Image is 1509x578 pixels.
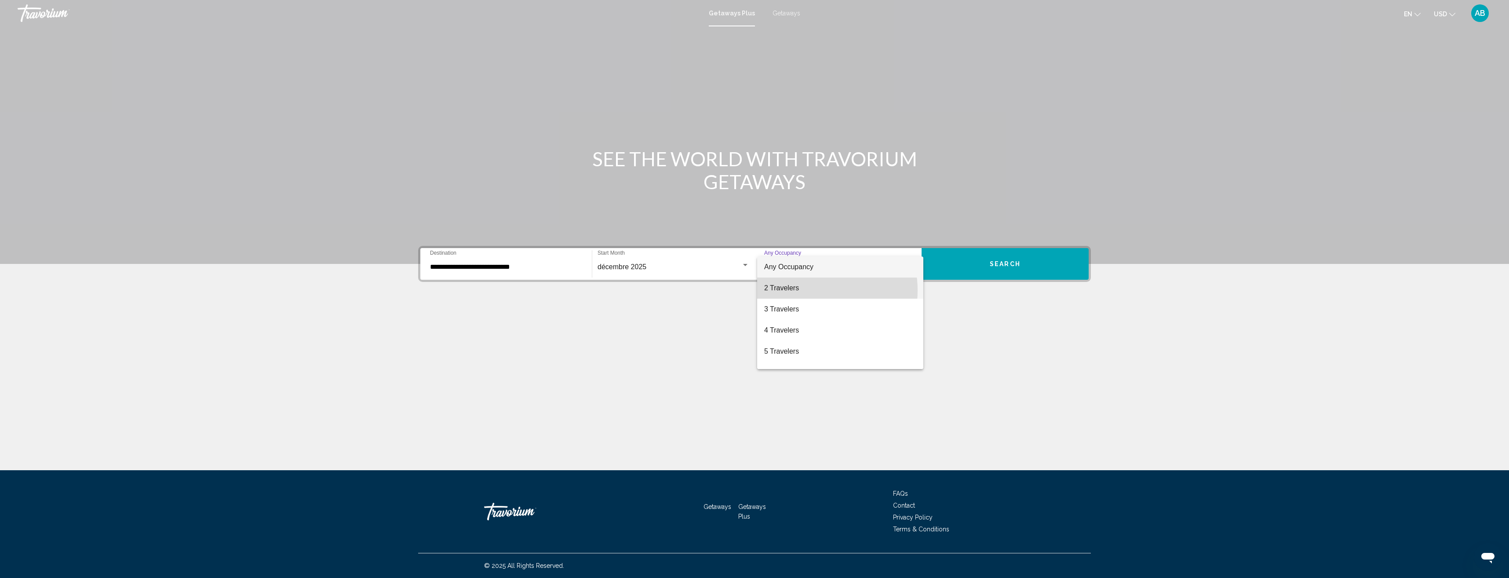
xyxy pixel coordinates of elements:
span: Any Occupancy [764,263,813,271]
span: 2 Travelers [764,278,916,299]
span: 3 Travelers [764,299,916,320]
span: 6 Travelers [764,362,916,383]
span: 5 Travelers [764,341,916,362]
span: 4 Travelers [764,320,916,341]
iframe: Bouton de lancement de la fenêtre de messagerie [1474,543,1502,571]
